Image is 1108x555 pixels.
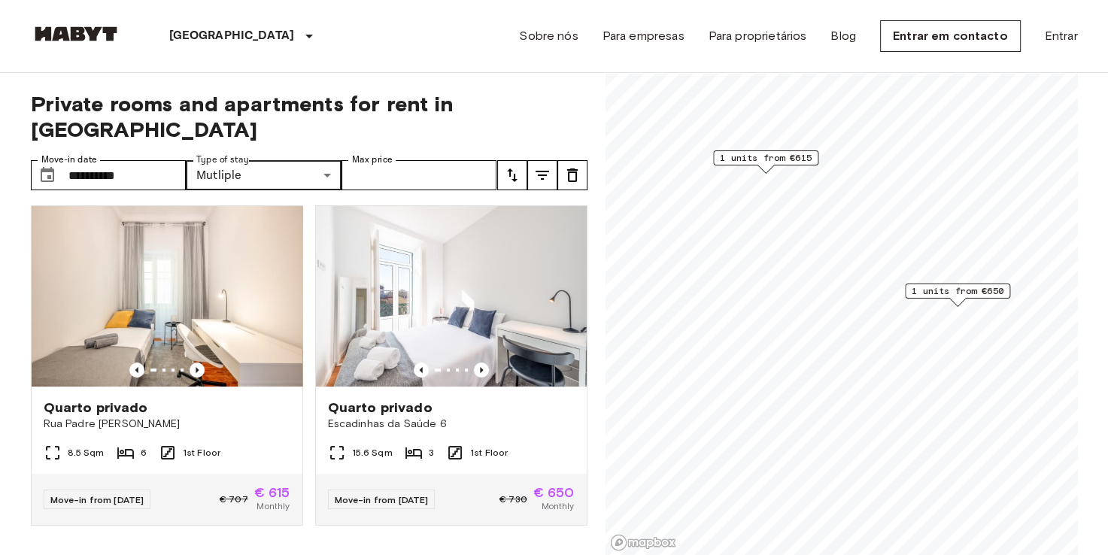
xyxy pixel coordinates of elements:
span: 1st Floor [470,446,508,459]
span: € 615 [254,486,290,499]
button: Previous image [129,362,144,378]
span: 15.6 Sqm [352,446,393,459]
a: Para empresas [603,27,685,45]
a: Blog [830,27,856,45]
button: Previous image [414,362,429,378]
span: € 707 [220,493,248,506]
img: Marketing picture of unit PT-17-016-001-05 [32,206,302,387]
div: Map marker [905,284,1010,307]
a: Marketing picture of unit PT-17-007-003-02HPrevious imagePrevious imageQuarto privadoEscadinhas d... [315,205,587,526]
button: Previous image [474,362,489,378]
button: tune [557,160,587,190]
span: € 650 [533,486,575,499]
span: 3 [429,446,434,459]
a: Marketing picture of unit PT-17-016-001-05Previous imagePrevious imageQuarto privadoRua Padre [PE... [31,205,303,526]
label: Move-in date [41,153,97,166]
span: Move-in from [DATE] [50,494,144,505]
a: Entrar em contacto [880,20,1021,52]
span: Monthly [541,499,574,513]
a: Entrar [1045,27,1078,45]
span: Quarto privado [44,399,148,417]
span: 8.5 Sqm [68,446,105,459]
button: tune [527,160,557,190]
img: Habyt [31,26,121,41]
span: 6 [141,446,147,459]
label: Type of stay [196,153,249,166]
span: Escadinhas da Saúde 6 [328,417,575,432]
a: Para proprietários [709,27,807,45]
span: € 730 [499,493,527,506]
label: Max price [352,153,393,166]
button: Choose date, selected date is 5 Sep 2025 [32,160,62,190]
span: Monthly [257,499,290,513]
p: [GEOGRAPHIC_DATA] [169,27,295,45]
span: 1 units from €650 [912,284,1003,298]
span: Quarto privado [328,399,433,417]
button: tune [497,160,527,190]
span: Rua Padre [PERSON_NAME] [44,417,290,432]
div: Map marker [713,150,818,174]
button: Previous image [190,362,205,378]
a: Sobre nós [519,27,578,45]
span: Private rooms and apartments for rent in [GEOGRAPHIC_DATA] [31,91,587,142]
a: Mapbox logo [610,534,676,551]
span: Move-in from [DATE] [335,494,429,505]
div: Mutliple [186,160,342,190]
span: 1 units from €615 [720,151,812,165]
span: 1st Floor [183,446,220,459]
img: Marketing picture of unit PT-17-007-003-02H [316,206,587,387]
